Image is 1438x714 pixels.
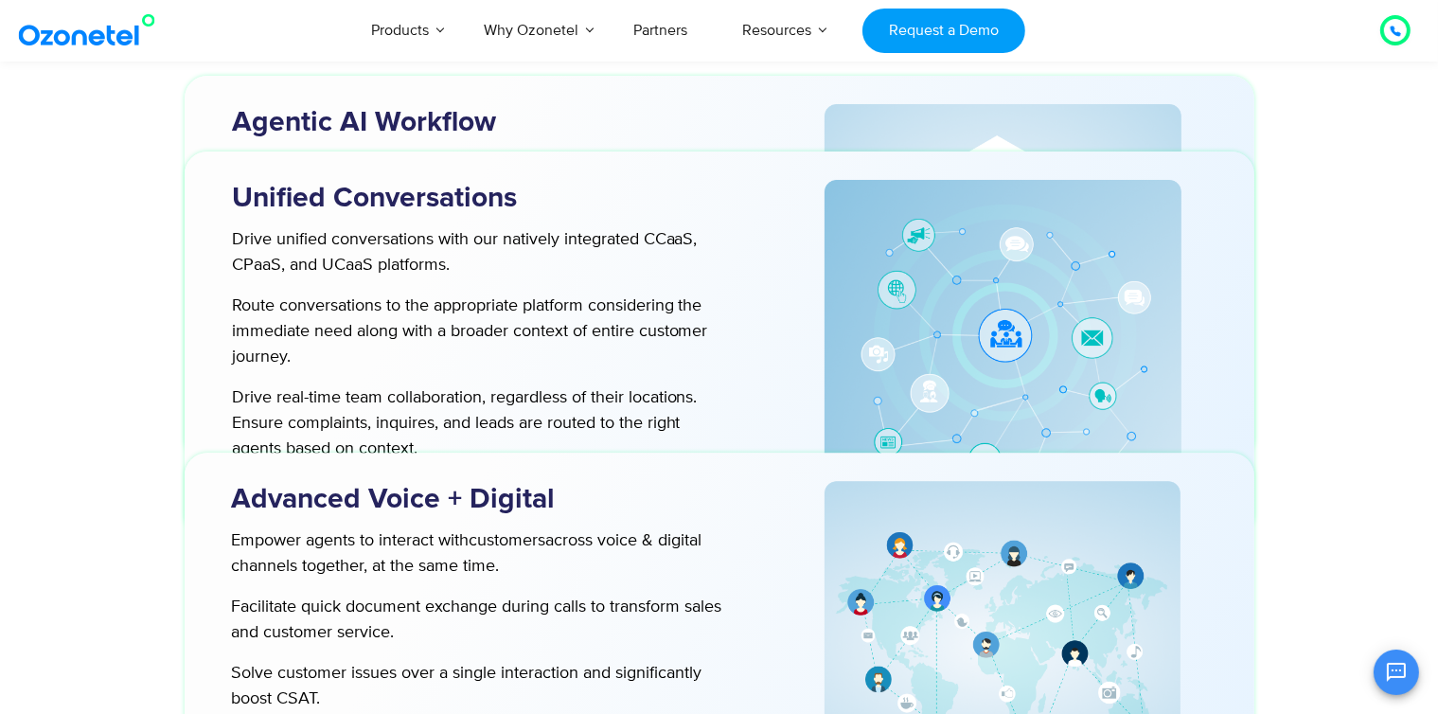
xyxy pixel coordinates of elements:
h3: Advanced Voice + Digital [232,481,762,518]
p: Solve customer issues over a single interaction and significantly boost CSAT. [232,661,723,712]
button: Open chat [1374,650,1419,695]
a: Request a Demo [862,9,1024,53]
span: customers [470,530,546,551]
p: Drive real-time team collaboration, regardless of their locations. Ensure complaints, inquires, a... [232,385,723,462]
h3: Agentic AI Workflow [232,104,762,141]
p: Empower agents to interact with across voice & digital channels together, at the same time. [232,528,723,580]
p: Facilitate quick document exchange during calls to transform sales and customer service. [232,595,723,646]
h3: Unified Conversations [232,180,762,217]
p: Drive unified conversations with our natively integrated CCaaS, CPaaS, and UCaaS platforms. [232,227,723,278]
p: Route conversations to the appropriate platform considering the immediate need along with a broad... [232,294,723,370]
